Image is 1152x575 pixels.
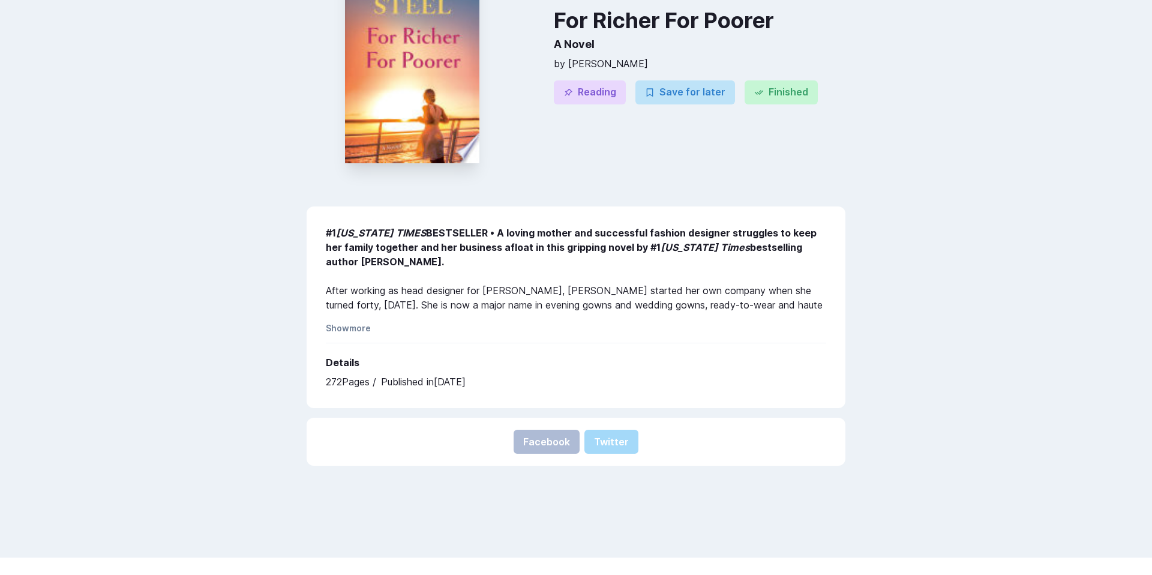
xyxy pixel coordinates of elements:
h3: For Richer For Poorer [554,8,845,32]
button: Twitter [584,430,638,454]
i: [US_STATE] Times [661,241,750,253]
p: by [554,56,845,71]
h2: Details [326,351,826,375]
h2: A Novel [554,32,845,56]
i: [US_STATE] TIMES [336,227,426,239]
p: Published in [DATE] [381,375,466,389]
span: [PERSON_NAME] [568,58,648,70]
button: Save for later [635,80,735,104]
button: Showmore [326,323,371,333]
p: 272 Pages / [326,375,376,389]
button: Finished [745,80,818,104]
b: #1 BESTSELLER • A loving mother and successful fashion designer struggles to keep her family toge... [326,227,817,268]
button: Reading [554,80,626,104]
div: After working as head designer for [PERSON_NAME], [PERSON_NAME] started her own company when she ... [326,226,826,316]
button: Facebook [514,430,580,454]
